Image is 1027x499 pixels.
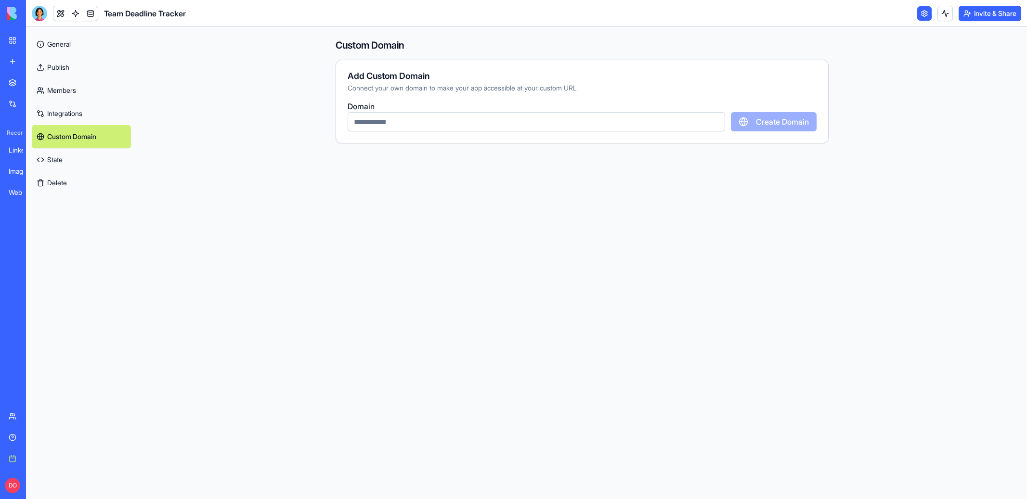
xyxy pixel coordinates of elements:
[32,33,131,56] a: General
[3,129,23,137] span: Recent
[5,478,20,493] span: DO
[959,6,1021,21] button: Invite & Share
[104,8,186,19] h1: Team Deadline Tracker
[32,171,131,194] button: Delete
[9,166,36,176] div: Image Generator
[9,145,36,155] div: LinkedIn Profile Insights
[336,38,829,52] h4: Custom Domain
[3,162,41,181] a: Image Generator
[348,102,375,111] span: Domain
[32,102,131,125] a: Integrations
[3,183,41,202] a: Web Page Optimizer
[32,79,131,102] a: Members
[32,148,131,171] a: State
[348,83,817,93] div: Connect your own domain to make your app accessible at your custom URL
[9,188,36,197] div: Web Page Optimizer
[3,141,41,160] a: LinkedIn Profile Insights
[32,56,131,79] a: Publish
[348,72,817,80] div: Add Custom Domain
[32,125,131,148] a: Custom Domain
[7,7,66,20] img: logo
